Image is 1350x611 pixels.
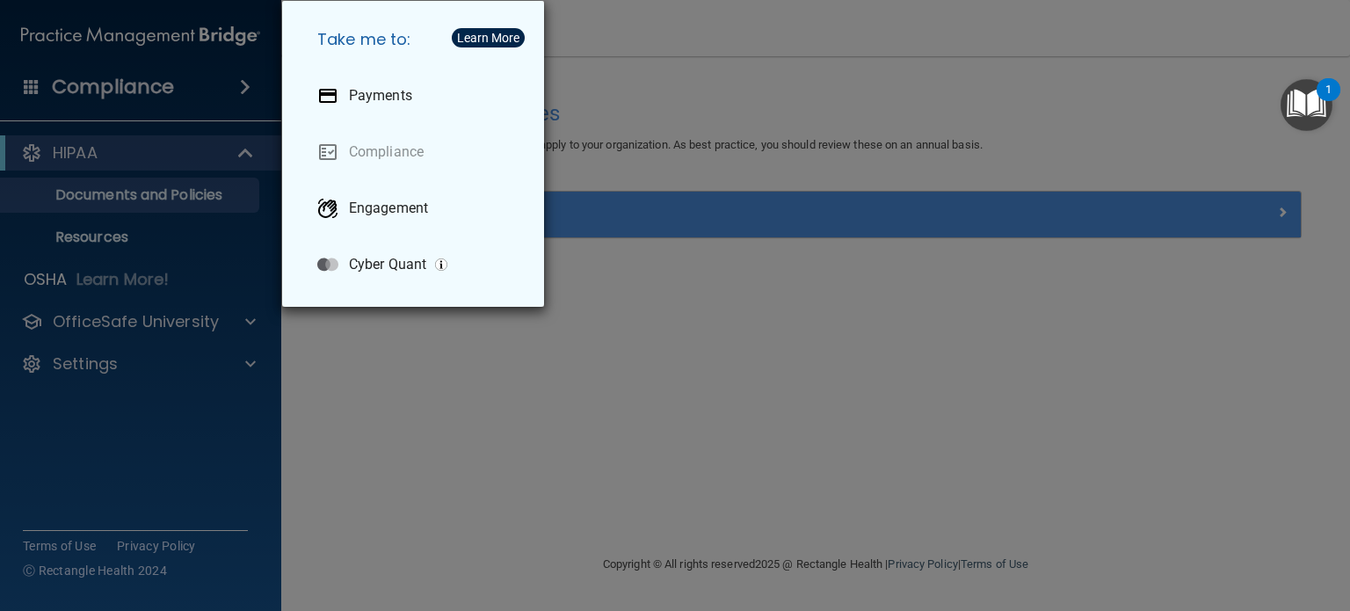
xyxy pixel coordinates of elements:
[303,15,530,64] h5: Take me to:
[1281,79,1332,131] button: Open Resource Center, 1 new notification
[457,32,519,44] div: Learn More
[349,200,428,217] p: Engagement
[303,127,530,177] a: Compliance
[349,256,426,273] p: Cyber Quant
[303,184,530,233] a: Engagement
[349,87,412,105] p: Payments
[1325,90,1332,113] div: 1
[303,71,530,120] a: Payments
[1047,487,1329,556] iframe: Drift Widget Chat Controller
[303,240,530,289] a: Cyber Quant
[452,28,525,47] button: Learn More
